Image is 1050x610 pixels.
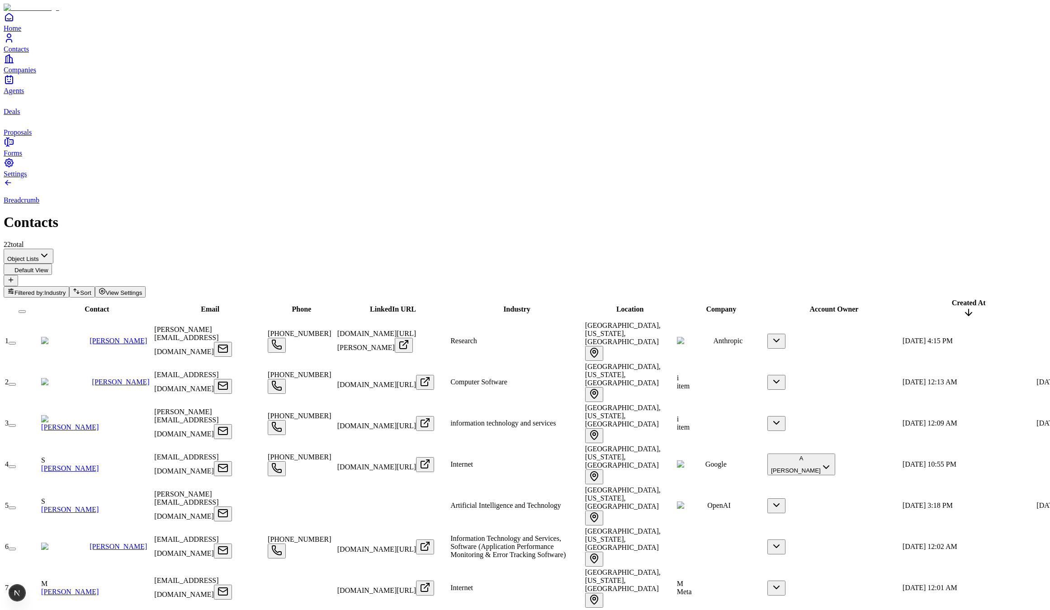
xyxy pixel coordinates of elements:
[268,371,331,378] span: [PHONE_NUMBER]
[707,501,731,509] span: OpenAI
[214,461,232,476] button: Open
[4,87,24,95] span: Agents
[337,545,416,553] span: [DOMAIN_NAME][URL]
[503,305,530,313] span: Industry
[616,305,643,313] span: Location
[4,4,59,12] img: Item Brain Logo
[41,580,152,588] div: M
[677,460,766,468] div: GoogleGoogle
[154,535,218,557] span: [EMAIL_ADDRESS][DOMAIN_NAME]
[4,108,20,115] span: Deals
[85,305,109,313] span: Contact
[585,346,603,361] button: Open
[292,305,312,313] span: Phone
[268,330,331,337] span: [PHONE_NUMBER]
[585,593,603,608] button: Open
[14,289,44,296] span: Filtered by:
[154,326,218,355] span: [PERSON_NAME][EMAIL_ADDRESS][DOMAIN_NAME]
[903,378,957,386] span: [DATE] 12:13 AM
[4,149,22,157] span: Forms
[4,181,1046,204] a: Breadcrumb
[268,412,331,420] span: [PHONE_NUMBER]
[41,588,99,596] a: [PERSON_NAME]
[809,305,858,313] span: Account Owner
[450,337,477,345] span: Research
[416,539,434,554] button: Open
[214,342,232,357] button: Open
[214,506,232,521] button: Open
[201,305,219,313] span: Email
[268,453,331,461] span: [PHONE_NUMBER]
[585,568,661,592] span: [GEOGRAPHIC_DATA], [US_STATE], [GEOGRAPHIC_DATA]
[677,501,708,510] img: OpenAI
[4,128,32,136] span: Proposals
[4,12,1046,32] a: Home
[5,460,9,468] span: 4
[92,378,150,386] a: [PERSON_NAME]
[5,337,9,345] span: 1
[337,381,416,388] span: [DOMAIN_NAME][URL]
[677,374,766,390] div: iitem
[450,460,473,468] span: Internet
[154,408,218,438] span: [PERSON_NAME][EMAIL_ADDRESS][DOMAIN_NAME]
[450,501,561,509] span: Artificial Intelligence and Technology
[154,490,218,520] span: [PERSON_NAME][EMAIL_ADDRESS][DOMAIN_NAME]
[416,581,434,596] button: Open
[395,338,413,353] button: Open
[677,501,766,510] div: OpenAIOpenAI
[268,420,286,435] button: Open
[677,423,690,431] span: item
[4,264,52,275] button: Default View
[450,584,473,591] span: Internet
[585,552,603,567] button: Open
[5,501,9,509] span: 5
[677,337,766,345] div: AnthropicAnthropic
[4,66,36,74] span: Companies
[106,289,142,296] span: View Settings
[5,378,9,386] span: 2
[268,338,286,353] button: Open
[214,544,232,558] button: Open
[268,379,286,394] button: Open
[4,196,1046,204] p: Breadcrumb
[41,497,152,506] div: S
[4,137,1046,157] a: Forms
[677,374,766,382] div: i
[154,371,218,392] span: [EMAIL_ADDRESS][DOMAIN_NAME]
[90,543,147,550] a: [PERSON_NAME]
[585,363,661,387] span: [GEOGRAPHIC_DATA], [US_STATE], [GEOGRAPHIC_DATA]
[95,286,146,298] button: View Settings
[90,337,147,345] a: [PERSON_NAME]
[903,543,957,550] span: [DATE] 12:02 AM
[585,428,603,443] button: Open
[370,305,416,313] span: LinkedIn URL
[706,305,737,313] span: Company
[268,535,331,543] span: [PHONE_NUMBER]
[4,24,21,32] span: Home
[214,585,232,600] button: Open
[677,382,690,390] span: item
[154,453,218,475] span: [EMAIL_ADDRESS][DOMAIN_NAME]
[450,419,556,427] span: information technology and services
[4,74,1046,95] a: Agents
[903,460,956,468] span: [DATE] 10:55 PM
[903,584,957,591] span: [DATE] 12:01 AM
[705,460,727,468] span: Google
[714,337,743,345] span: Anthropic
[214,424,232,439] button: Open
[585,486,661,510] span: [GEOGRAPHIC_DATA], [US_STATE], [GEOGRAPHIC_DATA]
[337,586,416,594] span: [DOMAIN_NAME][URL]
[41,378,92,386] img: Akshay Guthal
[585,445,661,469] span: [GEOGRAPHIC_DATA], [US_STATE], [GEOGRAPHIC_DATA]
[677,337,714,345] img: Anthropic
[4,241,1046,249] div: 22 total
[4,45,29,53] span: Contacts
[4,157,1046,178] a: Settings
[337,330,416,351] span: [DOMAIN_NAME][URL][PERSON_NAME]
[677,588,692,596] span: Meta
[585,387,603,402] button: Open
[677,415,766,423] div: i
[585,527,661,551] span: [GEOGRAPHIC_DATA], [US_STATE], [GEOGRAPHIC_DATA]
[4,170,27,178] span: Settings
[4,116,1046,136] a: proposals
